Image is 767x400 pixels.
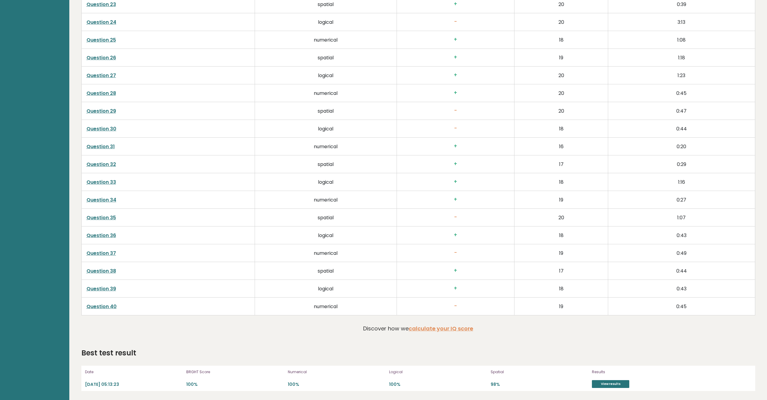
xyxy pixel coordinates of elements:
[402,125,510,132] h3: -
[608,173,755,191] td: 1:16
[86,108,116,114] a: Question 29
[86,161,116,168] a: Question 32
[402,232,510,238] h3: +
[402,72,510,78] h3: +
[608,66,755,84] td: 1:23
[402,267,510,274] h3: +
[608,244,755,262] td: 0:49
[389,369,487,375] p: Logical
[85,382,183,387] p: [DATE] 05:13:23
[402,285,510,292] h3: +
[288,382,386,387] p: 100%
[255,31,397,48] td: numerical
[86,19,116,26] a: Question 24
[86,125,116,132] a: Question 30
[86,1,116,8] a: Question 23
[86,179,116,186] a: Question 33
[608,208,755,226] td: 1:07
[409,325,473,332] a: calculate your IQ score
[608,31,755,48] td: 1:08
[514,84,608,102] td: 20
[514,262,608,280] td: 17
[186,382,284,387] p: 100%
[255,262,397,280] td: spatial
[608,120,755,137] td: 0:44
[402,36,510,43] h3: +
[363,324,473,333] p: Discover how we
[402,214,510,220] h3: -
[402,1,510,7] h3: +
[86,232,116,239] a: Question 36
[514,173,608,191] td: 18
[514,120,608,137] td: 18
[255,173,397,191] td: logical
[608,191,755,208] td: 0:27
[402,54,510,61] h3: +
[608,137,755,155] td: 0:20
[402,143,510,149] h3: +
[86,267,116,274] a: Question 38
[402,161,510,167] h3: +
[86,250,116,257] a: Question 37
[86,214,116,221] a: Question 35
[514,155,608,173] td: 17
[608,280,755,297] td: 0:43
[514,66,608,84] td: 20
[608,13,755,31] td: 3:13
[255,13,397,31] td: logical
[608,226,755,244] td: 0:43
[514,297,608,315] td: 19
[255,48,397,66] td: spatial
[514,244,608,262] td: 19
[86,303,117,310] a: Question 40
[608,48,755,66] td: 1:18
[86,196,116,203] a: Question 34
[255,226,397,244] td: logical
[86,36,116,43] a: Question 25
[402,19,510,25] h3: -
[255,244,397,262] td: numerical
[255,155,397,173] td: spatial
[86,72,116,79] a: Question 27
[402,303,510,309] h3: -
[592,380,629,388] a: View results
[514,13,608,31] td: 20
[255,102,397,120] td: spatial
[491,382,589,387] p: 98%
[514,102,608,120] td: 20
[255,280,397,297] td: logical
[514,191,608,208] td: 19
[402,108,510,114] h3: -
[255,191,397,208] td: numerical
[255,120,397,137] td: logical
[255,137,397,155] td: numerical
[514,280,608,297] td: 18
[86,285,116,292] a: Question 39
[514,208,608,226] td: 20
[402,90,510,96] h3: +
[402,196,510,203] h3: +
[85,369,183,375] p: Date
[608,155,755,173] td: 0:29
[288,369,386,375] p: Numerical
[255,84,397,102] td: numerical
[255,297,397,315] td: numerical
[608,297,755,315] td: 0:45
[389,382,487,387] p: 100%
[514,137,608,155] td: 16
[514,48,608,66] td: 19
[86,54,116,61] a: Question 26
[592,369,655,375] p: Results
[255,208,397,226] td: spatial
[255,66,397,84] td: logical
[86,143,115,150] a: Question 31
[514,226,608,244] td: 18
[608,102,755,120] td: 0:47
[514,31,608,48] td: 18
[81,348,136,358] h2: Best test result
[86,90,116,97] a: Question 28
[186,369,284,375] p: BRGHT Score
[402,250,510,256] h3: -
[491,369,589,375] p: Spatial
[608,84,755,102] td: 0:45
